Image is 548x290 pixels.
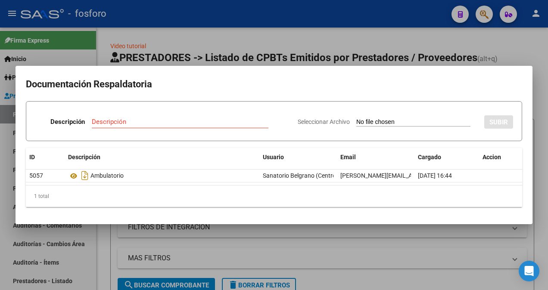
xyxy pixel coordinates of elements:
datatable-header-cell: Accion [479,148,522,167]
span: Cargado [418,154,441,160]
datatable-header-cell: Email [337,148,414,167]
div: Ambulatorio [68,169,256,182]
div: Open Intercom Messenger [519,261,539,281]
datatable-header-cell: ID [26,148,65,167]
button: SUBIR [484,115,513,129]
span: [PERSON_NAME][EMAIL_ADDRESS][PERSON_NAME][DOMAIN_NAME] [340,172,528,179]
datatable-header-cell: Usuario [259,148,337,167]
span: Seleccionar Archivo [298,118,350,125]
i: Descargar documento [79,169,90,182]
span: [DATE] 16:44 [418,172,452,179]
span: Sanatorio Belgrano (Centro Cardiovascular MDP) - [263,172,397,179]
span: Usuario [263,154,284,160]
span: Accion [483,154,501,160]
span: Email [340,154,356,160]
span: Descripción [68,154,100,160]
datatable-header-cell: Cargado [414,148,479,167]
p: Descripción [50,117,85,127]
h2: Documentación Respaldatoria [26,76,522,93]
span: ID [29,154,35,160]
div: 1 total [26,185,522,207]
span: SUBIR [489,118,508,126]
datatable-header-cell: Descripción [65,148,259,167]
span: 5057 [29,172,43,179]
